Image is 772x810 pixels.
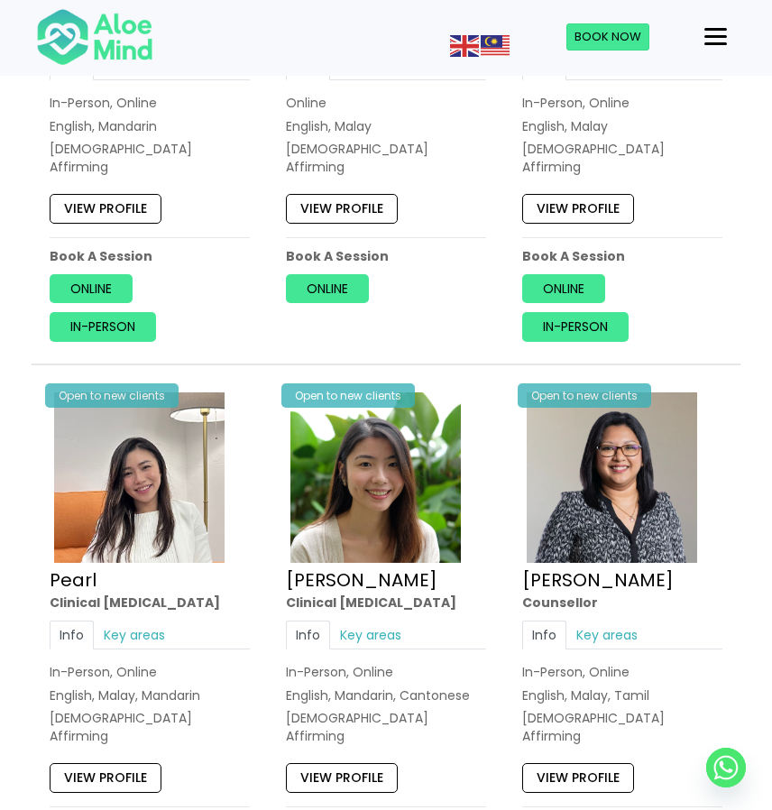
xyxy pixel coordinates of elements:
a: View profile [50,764,161,793]
a: Pearl [50,567,96,593]
a: Book Now [566,23,649,51]
p: English, Mandarin [50,116,250,134]
a: Online [522,274,605,303]
a: Key areas [566,621,648,649]
a: In-person [522,312,629,341]
p: Book A Session [50,247,250,265]
div: [DEMOGRAPHIC_DATA] Affirming [522,140,722,177]
div: Counsellor [522,594,722,612]
div: Open to new clients [45,383,179,408]
img: ms [481,35,510,57]
p: English, Malay [286,116,486,134]
a: Key areas [94,621,175,649]
div: Open to new clients [281,383,415,408]
button: Menu [697,22,734,52]
img: Peggy Clin Psych [290,392,461,563]
a: Info [50,621,94,649]
div: In-Person, Online [50,94,250,112]
a: [PERSON_NAME] [522,567,674,593]
p: English, Malay, Tamil [522,686,722,704]
a: [PERSON_NAME] [286,567,437,593]
div: [DEMOGRAPHIC_DATA] Affirming [286,709,486,746]
a: In-person [50,312,156,341]
div: [DEMOGRAPHIC_DATA] Affirming [50,709,250,746]
div: In-Person, Online [522,664,722,682]
div: Online [286,94,486,112]
a: Malay [481,36,511,54]
a: Info [522,621,566,649]
div: [DEMOGRAPHIC_DATA] Affirming [50,140,250,177]
div: In-Person, Online [522,94,722,112]
img: Sabrina [527,392,697,563]
a: English [450,36,481,54]
p: Book A Session [522,247,722,265]
a: Key areas [330,621,411,649]
span: Book Now [574,28,641,45]
a: Online [286,274,369,303]
div: [DEMOGRAPHIC_DATA] Affirming [522,709,722,746]
div: In-Person, Online [286,664,486,682]
p: English, Malay, Mandarin [50,686,250,704]
a: View profile [286,764,398,793]
div: Open to new clients [518,383,651,408]
p: English, Mandarin, Cantonese [286,686,486,704]
a: View profile [522,764,634,793]
a: Online [50,274,133,303]
div: [DEMOGRAPHIC_DATA] Affirming [286,140,486,177]
img: Pearl photo [54,392,225,563]
a: View profile [50,194,161,223]
a: View profile [522,194,634,223]
a: Info [286,621,330,649]
img: Aloe mind Logo [36,7,153,67]
img: en [450,35,479,57]
a: View profile [286,194,398,223]
div: Clinical [MEDICAL_DATA] [50,594,250,612]
p: English, Malay [522,116,722,134]
p: Book A Session [286,247,486,265]
div: In-Person, Online [50,664,250,682]
div: Clinical [MEDICAL_DATA] [286,594,486,612]
a: Whatsapp [706,748,746,787]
